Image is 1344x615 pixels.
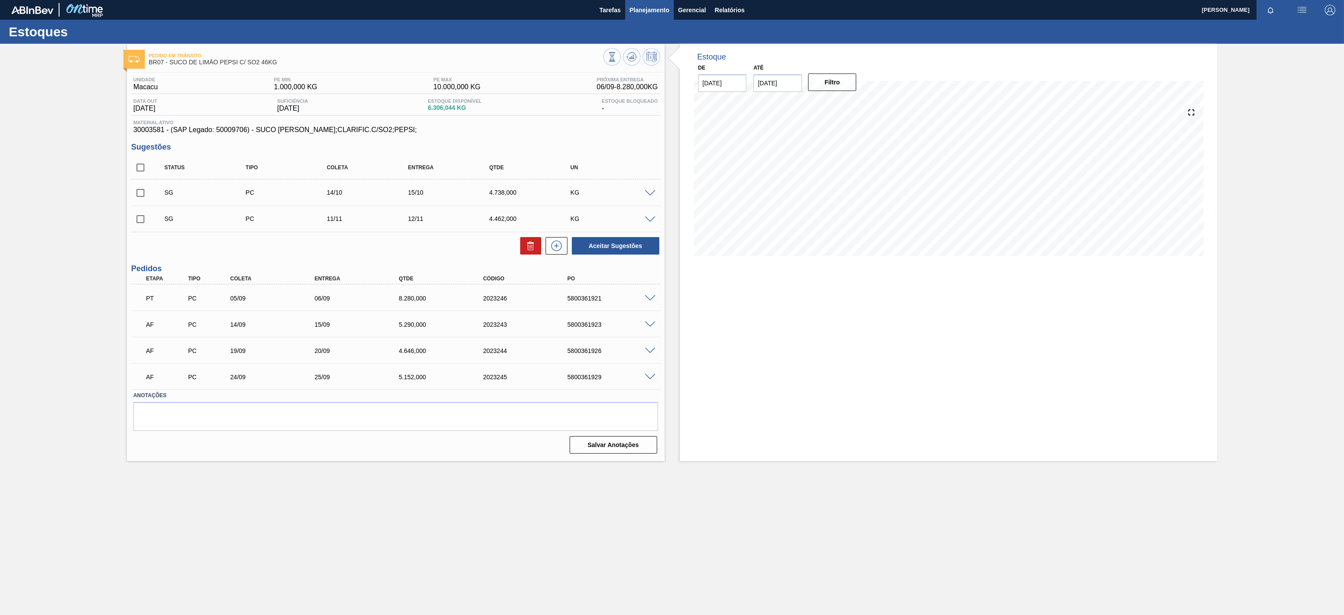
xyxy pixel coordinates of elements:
[715,5,745,15] span: Relatórios
[698,65,706,71] label: De
[144,276,190,282] div: Etapa
[753,74,802,92] input: dd/mm/yyyy
[149,59,603,66] span: BR07 - SUCO DE LIMÃO PEPSI C/ SO2 46KG
[133,105,157,112] span: [DATE]
[481,374,578,381] div: 2023245
[243,189,337,196] div: Pedido de Compra
[406,189,500,196] div: 15/10/2025
[277,105,308,112] span: [DATE]
[144,315,190,334] div: Aguardando Faturamento
[572,237,659,255] button: Aceitar Sugestões
[1297,5,1307,15] img: userActions
[146,347,188,354] p: AF
[162,189,256,196] div: Sugestão Criada
[698,74,747,92] input: dd/mm/yyyy
[186,276,232,282] div: Tipo
[149,53,603,58] span: Pedido em Trânsito
[228,276,325,282] div: Coleta
[428,98,482,104] span: Estoque Disponível
[397,295,494,302] div: 8.280,000
[481,276,578,282] div: Código
[146,321,188,328] p: AF
[133,83,158,91] span: Macacu
[243,164,337,171] div: Tipo
[11,6,53,14] img: TNhmsLtSVTkK8tSr43FrP2fwEKptu5GPRR3wAAAABJRU5ErkJggg==
[481,295,578,302] div: 2023246
[568,189,662,196] div: KG
[146,295,188,302] p: PT
[312,276,409,282] div: Entrega
[678,5,706,15] span: Gerencial
[570,436,657,454] button: Salvar Anotações
[428,105,482,111] span: 6.306,044 KG
[516,237,541,255] div: Excluir Sugestões
[397,321,494,328] div: 5.290,000
[568,164,662,171] div: UN
[133,126,658,134] span: 30003581 - (SAP Legado: 50009706) - SUCO [PERSON_NAME];CLARIFIC.C/SO2;PEPSI;
[1325,5,1335,15] img: Logout
[481,321,578,328] div: 2023243
[487,164,581,171] div: Qtde
[568,215,662,222] div: KG
[397,276,494,282] div: Qtde
[697,52,726,62] div: Estoque
[131,264,660,273] h3: Pedidos
[144,341,190,360] div: Aguardando Faturamento
[228,295,325,302] div: 05/09/2025
[312,374,409,381] div: 25/09/2025
[162,164,256,171] div: Status
[397,374,494,381] div: 5.152,000
[565,374,662,381] div: 5800361929
[623,48,640,66] button: Atualizar Gráfico
[565,347,662,354] div: 5800361926
[565,276,662,282] div: PO
[277,98,308,104] span: Suficiência
[808,73,857,91] button: Filtro
[186,321,232,328] div: Pedido de Compra
[406,164,500,171] div: Entrega
[312,321,409,328] div: 15/09/2025
[144,367,190,387] div: Aguardando Faturamento
[133,77,158,82] span: Unidade
[434,77,481,82] span: PE MAX
[630,5,669,15] span: Planejamento
[597,83,658,91] span: 06/09 - 8.280,000 KG
[406,215,500,222] div: 12/11/2025
[243,215,337,222] div: Pedido de Compra
[565,321,662,328] div: 5800361923
[599,98,660,112] div: -
[312,295,409,302] div: 06/09/2025
[274,77,317,82] span: PE MIN
[434,83,481,91] span: 10.000,000 KG
[133,120,658,125] span: Material ativo
[131,143,660,152] h3: Sugestões
[325,189,418,196] div: 14/10/2025
[325,164,418,171] div: Coleta
[228,374,325,381] div: 24/09/2025
[602,98,658,104] span: Estoque Bloqueado
[228,347,325,354] div: 19/09/2025
[312,347,409,354] div: 20/09/2025
[9,27,164,37] h1: Estoques
[565,295,662,302] div: 5800361921
[129,56,140,63] img: Ícone
[567,236,660,255] div: Aceitar Sugestões
[133,389,658,402] label: Anotações
[603,48,621,66] button: Visão Geral dos Estoques
[481,347,578,354] div: 2023244
[186,374,232,381] div: Pedido de Compra
[325,215,418,222] div: 11/11/2025
[487,189,581,196] div: 4.738,000
[274,83,317,91] span: 1.000,000 KG
[597,77,658,82] span: Próxima Entrega
[228,321,325,328] div: 14/09/2025
[146,374,188,381] p: AF
[144,289,190,308] div: Pedido em Trânsito
[599,5,621,15] span: Tarefas
[643,48,660,66] button: Programar Estoque
[753,65,763,71] label: Até
[397,347,494,354] div: 4.646,000
[133,98,157,104] span: Data out
[487,215,581,222] div: 4.462,000
[162,215,256,222] div: Sugestão Criada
